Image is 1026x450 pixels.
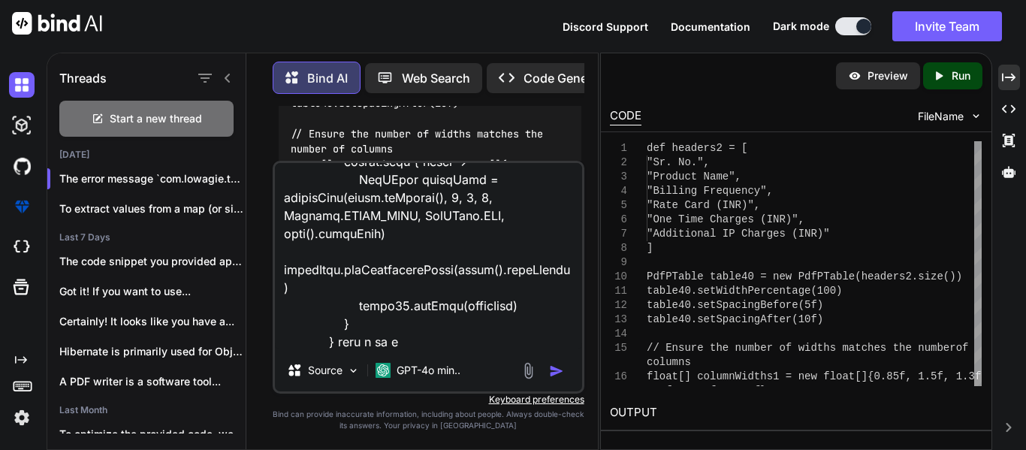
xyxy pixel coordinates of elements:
span: of [956,342,969,354]
div: 8 [610,241,627,255]
img: premium [9,194,35,219]
h2: OUTPUT [601,395,991,430]
div: 2 [610,156,627,170]
span: float[] columnWidths1 = new float[]{0.85f, 1.5f, 1 [647,370,962,382]
button: Invite Team [892,11,1002,41]
div: 3 [610,170,627,184]
div: 12 [610,298,627,313]
p: GPT-4o min.. [397,363,460,378]
h2: Last 7 Days [47,231,246,243]
span: "One Time Charges (INR)", [647,213,804,225]
span: table40.setWidthPercentage(100) [647,285,842,297]
textarea: loremipSumdolo.sitaMetcOnsec { adipisc, elits -> doe tempor = [ incid + 1, utlabor.etdolorEmagna.... [275,163,582,349]
p: Web Search [402,69,470,87]
span: "Rate Card (INR)", [647,199,760,211]
div: 16 [610,370,627,384]
p: Bind AI [307,69,348,87]
span: table40.setSpacingAfter(10f) [647,313,823,325]
span: columns [647,356,691,368]
h2: [DATE] [47,149,246,161]
div: 15 [610,341,627,355]
span: Start a new thread [110,111,202,126]
span: Dark mode [773,19,829,34]
h2: Last Month [47,404,246,416]
div: 11 [610,284,627,298]
div: 10 [610,270,627,284]
img: GPT-4o mini [376,363,391,378]
span: PdfPTable table40 = new PdfPTable(headers2.size()) [647,270,962,282]
div: 1 [610,141,627,156]
p: The error message `com.lowagie.text.Docu... [59,171,246,186]
img: settings [9,405,35,430]
img: githubDark [9,153,35,179]
span: "Billing Frequency", [647,185,773,197]
div: 6 [610,213,627,227]
p: To optimize the provided code, we can... [59,427,246,442]
span: .3f, [962,370,988,382]
div: 5 [610,198,627,213]
h1: Threads [59,69,107,87]
p: Bind can provide inaccurate information, including about people. Always double-check its answers.... [273,409,584,431]
div: 7 [610,227,627,241]
p: Code Generator [524,69,614,87]
p: The code snippet you provided appears to... [59,254,246,269]
img: darkAi-studio [9,113,35,138]
span: "Product Name", [647,171,741,183]
p: Preview [868,68,908,83]
p: Got it! If you want to use... [59,284,246,299]
img: cloudideIcon [9,234,35,260]
button: Discord Support [563,19,648,35]
p: A PDF writer is a software tool... [59,374,246,389]
p: Certainly! It looks like you have a... [59,314,246,329]
span: table40.setSpacingBefore(5f) [647,299,823,311]
img: preview [848,69,862,83]
p: Hibernate is primarily used for Object-Relational Mapping... [59,344,246,359]
img: Pick Models [347,364,360,377]
div: 14 [610,327,627,341]
div: 13 [610,313,627,327]
button: Documentation [671,19,750,35]
span: Documentation [671,20,750,33]
div: 9 [610,255,627,270]
span: Discord Support [563,20,648,33]
span: 1.6f, 1.85f, 1.85f} [647,385,767,397]
img: chevron down [970,110,982,122]
p: To extract values from a map (or similar... [59,201,246,216]
span: "Additional IP Charges (INR)" [647,228,830,240]
p: Source [308,363,343,378]
span: // Ensure the number of widths matches the number [647,342,956,354]
img: Bind AI [12,12,102,35]
img: attachment [520,362,537,379]
div: 4 [610,184,627,198]
div: CODE [610,107,641,125]
span: ] [647,242,653,254]
p: Run [952,68,970,83]
span: "Sr. No.", [647,156,710,168]
img: icon [549,364,564,379]
p: Keyboard preferences [273,394,584,406]
img: darkChat [9,72,35,98]
span: def headers2 = [ [647,142,747,154]
span: FileName [918,109,964,124]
